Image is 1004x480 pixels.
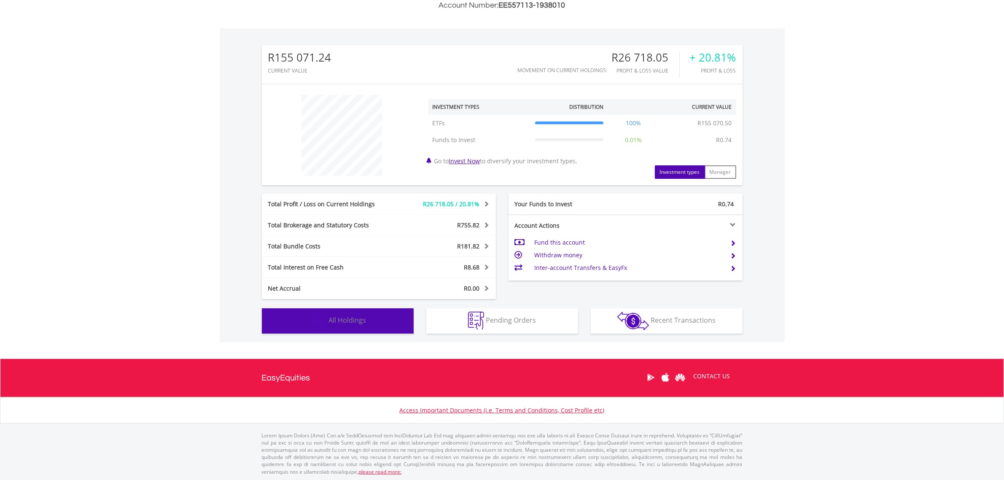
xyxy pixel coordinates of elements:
span: Pending Orders [486,316,536,325]
div: Go to to diversify your investment types. [422,91,743,179]
div: Account Actions [509,221,626,230]
div: Total Bundle Costs [262,242,398,251]
span: EE557113-1938010 [499,1,565,9]
td: Funds to Invest [428,132,531,148]
div: Movement on Current Holdings: [518,67,608,73]
button: Investment types [655,165,705,179]
div: + 20.81% [690,51,736,64]
img: transactions-zar-wht.png [617,312,649,330]
div: Total Interest on Free Cash [262,263,398,272]
div: Profit & Loss Value [612,68,679,73]
span: R0.00 [464,284,480,292]
td: Fund this account [534,236,724,249]
div: Profit & Loss [690,68,736,73]
a: Apple [658,364,673,391]
a: EasyEquities [262,359,310,397]
div: R155 071.24 [268,51,331,64]
td: R155 070.50 [694,115,736,132]
div: Your Funds to Invest [509,200,626,208]
button: Recent Transactions [591,308,743,334]
th: Investment Types [428,99,531,115]
img: pending_instructions-wht.png [468,312,484,330]
p: Lorem Ipsum Dolors (Ame) Con a/e SeddOeiusmod tem InciDiduntut Lab Etd mag aliquaen admin veniamq... [262,432,743,475]
button: Pending Orders [426,308,578,334]
div: CURRENT VALUE [268,68,331,73]
button: All Holdings [262,308,414,334]
button: Manager [705,165,736,179]
div: Net Accrual [262,284,398,293]
a: CONTACT US [688,364,736,388]
td: ETFs [428,115,531,132]
td: Withdraw money [534,249,724,262]
span: R181.82 [458,242,480,250]
a: Invest Now [449,157,480,165]
a: Access Important Documents (i.e. Terms and Conditions, Cost Profile etc) [400,406,605,414]
td: R0.74 [712,132,736,148]
a: Huawei [673,364,688,391]
span: R0.74 [719,200,734,208]
th: Current Value [659,99,736,115]
div: R26 718.05 [612,51,679,64]
span: Recent Transactions [651,316,716,325]
td: 0.01% [608,132,659,148]
div: Total Brokerage and Statutory Costs [262,221,398,229]
a: Google Play [643,364,658,391]
span: R8.68 [464,263,480,271]
span: R26 718.05 / 20.81% [423,200,480,208]
div: Total Profit / Loss on Current Holdings [262,200,398,208]
td: 100% [608,115,659,132]
td: Inter-account Transfers & EasyFx [534,262,724,274]
img: holdings-wht.png [309,312,327,330]
a: please read more: [359,468,402,475]
span: All Holdings [329,316,366,325]
span: R755.82 [458,221,480,229]
div: Distribution [569,103,603,111]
